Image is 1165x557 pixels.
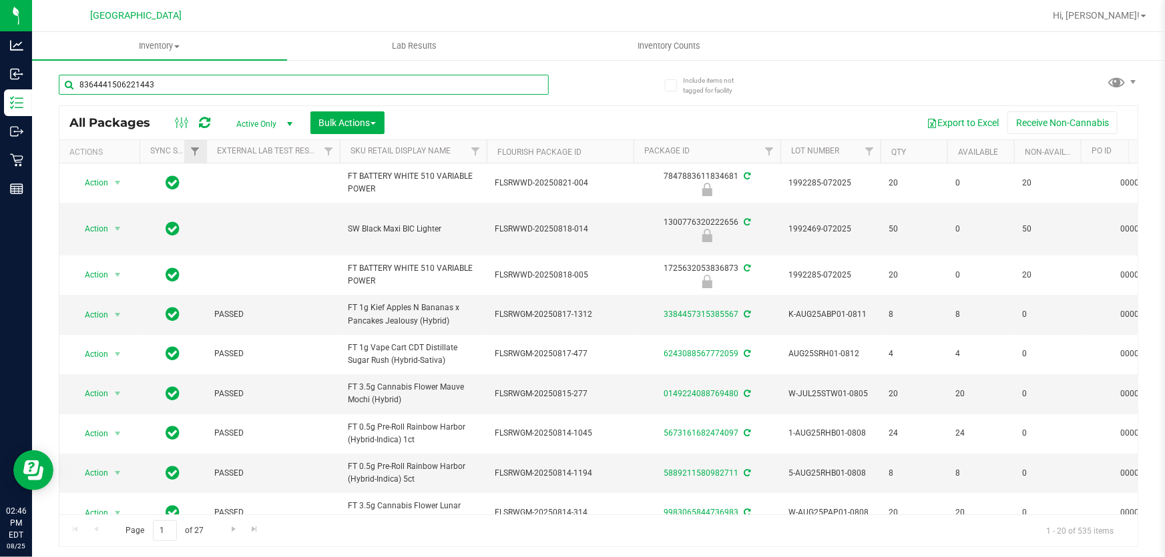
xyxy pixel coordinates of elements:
[184,140,206,163] a: Filter
[348,223,479,235] span: SW Black Maxi BIC Lighter
[664,389,738,398] a: 0149224088769480
[742,349,750,358] span: Sync from Compliance System
[166,503,180,522] span: In Sync
[319,117,376,128] span: Bulk Actions
[73,424,109,443] span: Action
[10,125,23,138] inline-svg: Outbound
[214,388,332,400] span: PASSED
[73,306,109,324] span: Action
[109,424,126,443] span: select
[955,348,1006,360] span: 4
[495,467,626,480] span: FLSRWGM-20250814-1194
[348,500,479,525] span: FT 3.5g Cannabis Flower Lunar Smash (Hybrid)
[1022,177,1073,189] span: 20
[791,146,839,155] a: Lot Number
[91,10,182,21] span: [GEOGRAPHIC_DATA]
[788,427,873,440] span: 1-AUG25RHB01-0808
[318,140,340,163] a: Filter
[1121,270,1158,280] a: 00001046
[742,263,750,273] span: Sync from Compliance System
[1121,178,1158,187] a: 00001047
[742,428,750,438] span: Sync from Compliance System
[73,504,109,522] span: Action
[348,302,479,327] span: FT 1g Kief Apples N Bananas x Pancakes Jealousy (Hybrid)
[632,275,782,288] div: Newly Received
[69,115,164,130] span: All Packages
[109,173,126,192] span: select
[632,216,782,242] div: 1300776320222656
[348,262,479,288] span: FT BATTERY WHITE 510 VARIABLE POWER
[1121,508,1158,517] a: 00001047
[664,310,738,319] a: 3384457315385567
[73,265,109,284] span: Action
[10,182,23,195] inline-svg: Reports
[1121,224,1158,233] a: 00001046
[664,428,738,438] a: 5673161682474097
[166,265,180,284] span: In Sync
[73,345,109,364] span: Action
[889,388,939,400] span: 20
[497,147,581,157] a: Flourish Package ID
[214,427,332,440] span: PASSED
[465,140,487,163] a: Filter
[214,348,332,360] span: PASSED
[788,506,873,519] span: W-AUG25PAP01-0808
[742,389,750,398] span: Sync from Compliance System
[214,506,332,519] span: PASSED
[955,223,1006,235] span: 0
[348,170,479,195] span: FT BATTERY WHITE 510 VARIABLE POWER
[788,223,873,235] span: 1992469-072025
[166,464,180,482] span: In Sync
[495,269,626,282] span: FLSRWWD-20250818-005
[891,147,906,157] a: Qty
[889,506,939,519] span: 20
[109,504,126,522] span: select
[245,520,264,538] a: Go to the last page
[889,223,939,235] span: 50
[73,173,109,192] span: Action
[217,146,322,155] a: External Lab Test Result
[166,384,180,403] span: In Sync
[683,75,750,95] span: Include items not tagged for facility
[10,39,23,52] inline-svg: Analytics
[632,229,782,242] div: Newly Received
[6,541,26,551] p: 08/25
[889,269,939,282] span: 20
[310,111,385,134] button: Bulk Actions
[287,32,542,60] a: Lab Results
[742,217,750,227] span: Sync from Compliance System
[495,223,626,235] span: FLSRWWD-20250818-014
[109,306,126,324] span: select
[859,140,881,163] a: Filter
[13,450,53,490] iframe: Resource center
[644,146,690,155] a: Package ID
[742,310,750,319] span: Sync from Compliance System
[955,308,1006,321] span: 8
[348,381,479,406] span: FT 3.5g Cannabis Flower Mauve Mochi (Hybrid)
[1022,427,1073,440] span: 0
[348,342,479,367] span: FT 1g Vape Cart CDT Distillate Sugar Rush (Hybrid-Sativa)
[955,269,1006,282] span: 0
[742,468,750,478] span: Sync from Compliance System
[10,96,23,109] inline-svg: Inventory
[59,75,549,95] input: Search Package ID, Item Name, SKU, Lot or Part Number...
[495,506,626,519] span: FLSRWGM-20250814-314
[889,348,939,360] span: 4
[32,32,287,60] a: Inventory
[73,219,109,238] span: Action
[495,177,626,189] span: FLSRWWD-20250821-004
[348,460,479,486] span: FT 0.5g Pre-Roll Rainbow Harbor (Hybrid-Indica) 5ct
[958,147,998,157] a: Available
[758,140,780,163] a: Filter
[150,146,202,155] a: Sync Status
[742,508,750,517] span: Sync from Compliance System
[1022,308,1073,321] span: 0
[1022,348,1073,360] span: 0
[1121,389,1158,398] a: 00001047
[214,467,332,480] span: PASSED
[1022,467,1073,480] span: 0
[1025,147,1084,157] a: Non-Available
[153,520,177,541] input: 1
[6,505,26,541] p: 02:46 PM EDT
[166,305,180,324] span: In Sync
